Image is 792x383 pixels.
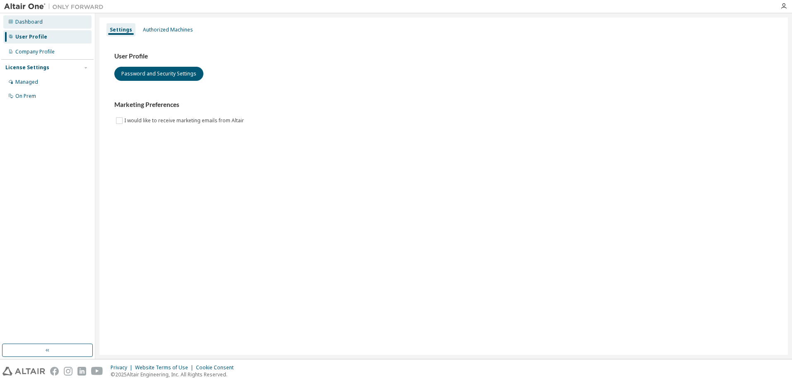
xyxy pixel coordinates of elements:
img: youtube.svg [91,367,103,376]
h3: User Profile [114,52,773,61]
div: License Settings [5,64,49,71]
img: altair_logo.svg [2,367,45,376]
div: Website Terms of Use [135,364,196,371]
div: Authorized Machines [143,27,193,33]
label: I would like to receive marketing emails from Altair [124,116,246,126]
button: Password and Security Settings [114,67,203,81]
img: facebook.svg [50,367,59,376]
img: Altair One [4,2,108,11]
p: © 2025 Altair Engineering, Inc. All Rights Reserved. [111,371,239,378]
div: Settings [110,27,132,33]
div: Dashboard [15,19,43,25]
div: On Prem [15,93,36,99]
h3: Marketing Preferences [114,101,773,109]
div: Managed [15,79,38,85]
div: Cookie Consent [196,364,239,371]
div: User Profile [15,34,47,40]
img: instagram.svg [64,367,72,376]
div: Company Profile [15,48,55,55]
div: Privacy [111,364,135,371]
img: linkedin.svg [77,367,86,376]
